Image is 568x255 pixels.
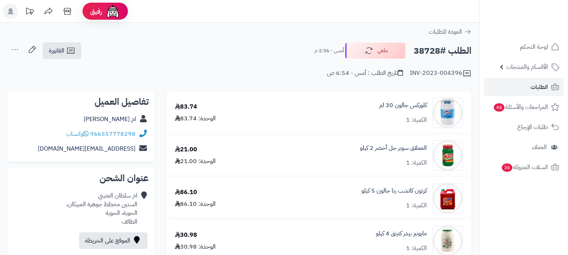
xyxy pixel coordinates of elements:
a: الموقع على الخريطة [79,232,148,249]
span: الفاتورة [49,46,64,55]
img: 1673367584-[G10128]%20Rana%20Tomato%20Ketchup%205%20kg%20%C3%97%204%20-%20Carton-90x90.jpg [433,183,462,213]
a: العودة للطلبات [429,27,472,36]
a: العملاء [484,138,563,156]
img: 996223e6e68dfc2a91bb8c69faba7cebc69-90x90.jpg [433,98,462,128]
a: تحديثات المنصة [20,4,39,21]
a: واتساب [66,129,89,138]
span: الطلبات [531,82,548,92]
small: أمس - 2:36 م [314,47,344,54]
h2: عنوان الشحن [14,174,149,183]
div: الكمية: 1 [406,244,427,253]
a: الفاتورة [43,42,81,59]
h2: الطلب #38728 [414,43,472,59]
a: كلوركس جالون 30 لتر [379,101,427,110]
span: 36 [502,163,512,172]
a: مايونيز بيدر كترنق 4 كيلو [376,229,427,238]
h2: تفاصيل العميل [14,97,149,106]
div: 21.00 [175,145,197,154]
span: 46 [494,103,504,112]
img: 36619d5c5b8c16deebd135eececeff11541e-90x90.jpg [433,140,462,171]
div: 30.98 [175,231,197,239]
img: ai-face.png [105,4,120,19]
a: ام [PERSON_NAME] [84,115,136,124]
button: ملغي [345,43,406,59]
div: الوحدة: 86.10 [175,200,216,208]
div: الكمية: 1 [406,201,427,210]
span: طلبات الإرجاع [517,122,548,132]
span: العودة للطلبات [429,27,462,36]
div: 86.10 [175,188,197,197]
a: الطلبات [484,78,563,96]
div: تاريخ الطلب : أمس - 6:54 ص [327,69,403,78]
a: المراجعات والأسئلة46 [484,98,563,116]
div: ام سلطان العتيبي الستين مخطط جوهرة العبيكان، الحوية، الحوية الطائف [66,191,137,226]
span: العملاء [532,142,547,152]
span: المراجعات والأسئلة [493,102,548,112]
a: السلات المتروكة36 [484,158,563,176]
img: logo-2.png [517,19,561,35]
div: الوحدة: 21.00 [175,157,216,166]
div: الكمية: 1 [406,116,427,124]
span: رفيق [90,7,102,16]
div: الوحدة: 30.98 [175,243,216,251]
span: لوحة التحكم [520,42,548,52]
a: كرتون كاتشب رنا جالون 5 كيلو [361,187,427,195]
div: الوحدة: 83.74 [175,114,216,123]
span: السلات المتروكة [501,162,548,173]
span: الأقسام والمنتجات [506,62,548,72]
div: INV-2023-004396 [410,69,472,78]
a: 966557778298 [90,129,135,138]
a: طلبات الإرجاع [484,118,563,136]
a: لوحة التحكم [484,38,563,56]
div: 83.74 [175,103,197,111]
div: الكمية: 1 [406,159,427,167]
a: [EMAIL_ADDRESS][DOMAIN_NAME] [38,144,135,153]
a: العملاق سوبر جل أخضر 2 كيلو [360,144,427,152]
